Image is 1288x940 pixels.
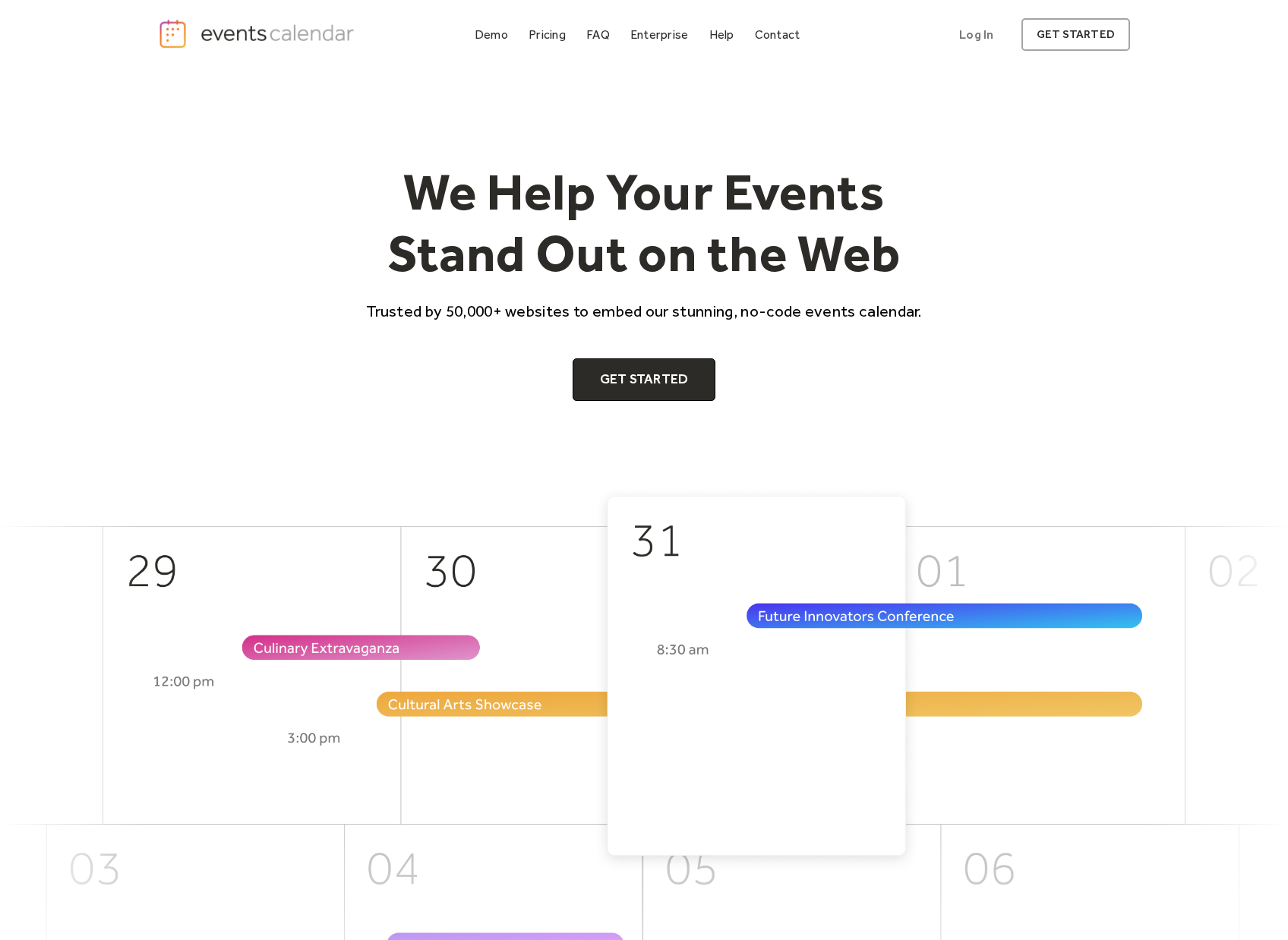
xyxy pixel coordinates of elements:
a: home [158,18,358,49]
a: get started [1021,18,1130,51]
div: FAQ [586,30,610,39]
a: Enterprise [624,24,694,45]
a: Demo [469,24,514,45]
div: Enterprise [630,30,688,39]
p: Trusted by 50,000+ websites to embed our stunning, no-code events calendar. [352,300,936,322]
a: Contact [749,24,807,45]
a: FAQ [580,24,616,45]
h1: We Help Your Events Stand Out on the Web [352,161,936,285]
div: Demo [475,30,508,39]
a: Log In [944,18,1009,51]
div: Pricing [529,30,566,39]
a: Get Started [573,358,716,401]
div: Contact [755,30,800,39]
a: Help [703,24,740,45]
a: Pricing [522,24,572,45]
div: Help [709,30,734,39]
